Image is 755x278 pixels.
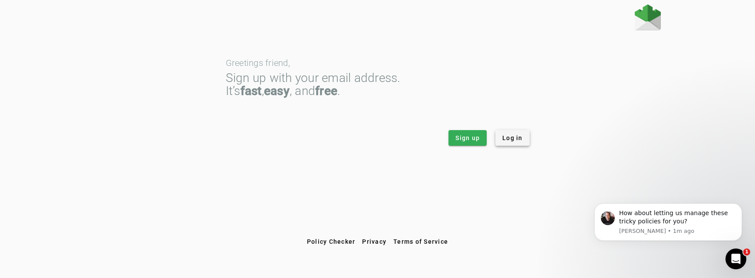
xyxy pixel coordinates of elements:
[390,234,452,249] button: Terms of Service
[307,238,356,245] span: Policy Checker
[264,84,290,98] strong: easy
[226,59,530,67] div: Greetings friend,
[455,134,480,142] span: Sign up
[495,130,530,146] button: Log in
[359,234,390,249] button: Privacy
[635,4,661,30] img: Fraudmarc Logo
[362,238,386,245] span: Privacy
[315,84,337,98] strong: free
[303,234,359,249] button: Policy Checker
[581,190,755,255] iframe: Intercom notifications message
[448,130,487,146] button: Sign up
[502,134,523,142] span: Log in
[743,249,750,255] span: 1
[725,249,746,269] iframe: Intercom live chat
[241,84,262,98] strong: fast
[226,72,530,98] div: Sign up with your email address. It’s , , and .
[393,238,448,245] span: Terms of Service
